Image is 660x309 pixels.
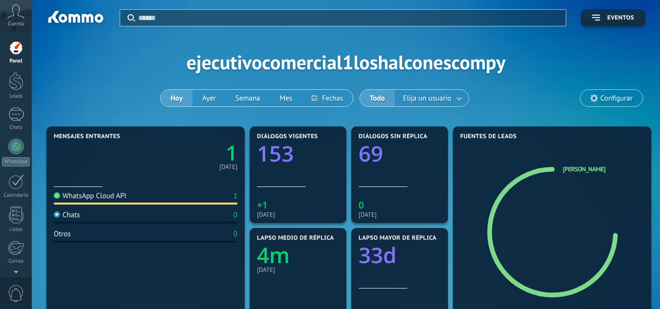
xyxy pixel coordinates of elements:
button: Fechas [302,90,352,106]
div: Leads [2,93,30,100]
div: [DATE] [257,211,339,218]
div: Calendario [2,192,30,199]
div: [DATE] [219,165,237,169]
span: Lapso mayor de réplica [359,235,436,242]
button: Elija un usuario [395,90,468,106]
span: Diálogos sin réplica [359,133,427,140]
text: 33d [359,240,397,269]
button: Hoy [161,90,192,106]
button: Todo [360,90,395,106]
div: WhatsApp [2,157,30,166]
text: +1 [257,199,268,211]
div: Chats [54,210,80,220]
span: Eventos [607,15,634,21]
div: 0 [234,210,237,220]
text: 153 [257,139,294,168]
a: [PERSON_NAME] [563,165,605,173]
button: Semana [226,90,270,106]
span: Lapso medio de réplica [257,235,334,242]
button: Mes [270,90,302,106]
img: Chats [54,211,60,218]
span: Mensajes entrantes [54,133,120,140]
div: Otros [54,229,71,239]
a: 33d [359,240,441,269]
span: Elija un usuario [401,92,453,105]
div: WhatsApp Cloud API [54,191,127,201]
div: 0 [234,229,237,239]
img: WhatsApp Cloud API [54,192,60,199]
div: [DATE] [359,211,441,218]
div: 1 [234,191,237,201]
div: [DATE] [257,266,339,273]
span: Cuenta [8,21,24,27]
button: Eventos [581,9,645,26]
button: Ayer [192,90,226,106]
div: Chats [2,124,30,131]
div: Listas [2,227,30,233]
text: 0 [359,199,364,211]
text: 1 [226,139,237,167]
span: Configurar [600,94,633,103]
a: 1 [146,139,237,167]
span: Fuentes de leads [460,133,517,140]
text: 69 [359,139,383,168]
div: Correo [2,258,30,265]
span: Diálogos vigentes [257,133,318,140]
div: Panel [2,58,30,64]
text: 4m [257,240,290,269]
